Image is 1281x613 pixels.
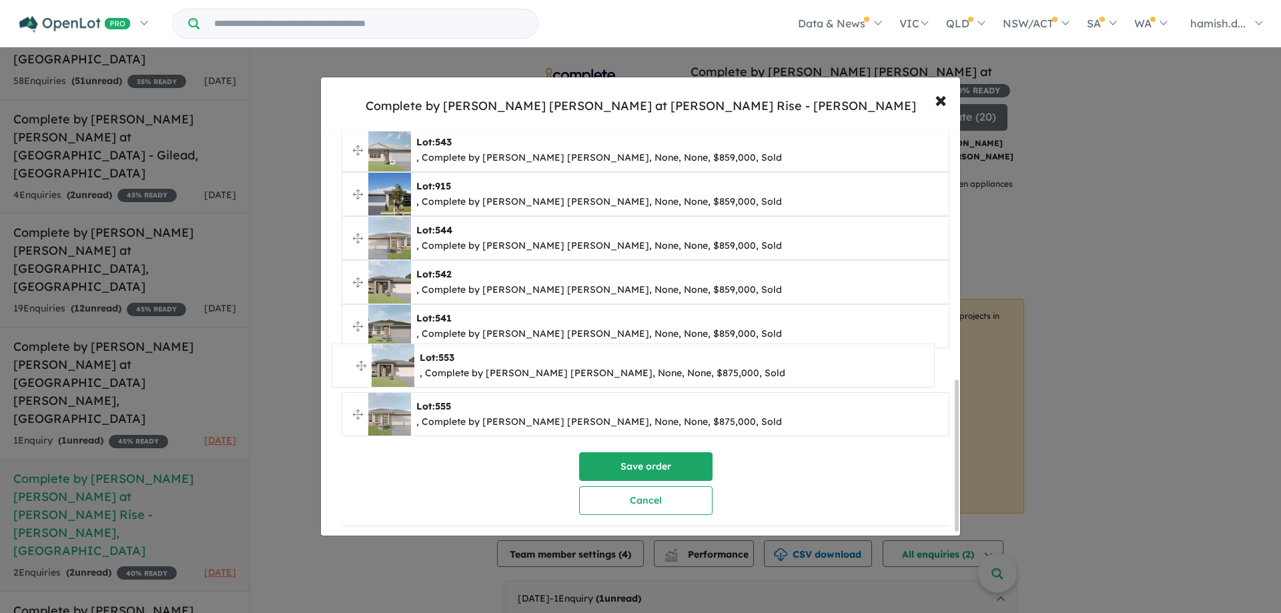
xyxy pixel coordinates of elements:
span: 915 [435,180,451,192]
img: Complete%20by%20McDonald%20Jones%20Homes%20at%20Avery-s%20Rise%20-%20Heddon%20Greta%20-%20Lot%205... [368,305,411,348]
div: , Complete by [PERSON_NAME] [PERSON_NAME], None, None, $875,000, Sold [416,414,782,430]
span: 542 [435,268,452,280]
img: Openlot PRO Logo White [19,16,131,33]
div: , Complete by [PERSON_NAME] [PERSON_NAME], None, None, $859,000, Sold [416,238,782,254]
img: Complete%20by%20McDonald%20Jones%20Homes%20at%20Avery-s%20Rise%20-%20Heddon%20Greta%20-%20Lot%209... [368,173,411,215]
div: , Complete by [PERSON_NAME] [PERSON_NAME], None, None, $859,000, Sold [416,150,782,166]
img: Complete%20by%20McDonald%20Jones%20Homes%20at%20Avery-s%20Rise%20-%20Heddon%20Greta%20-%20Lot%205... [368,261,411,303]
span: 555 [435,400,451,412]
div: Complete by [PERSON_NAME] [PERSON_NAME] at [PERSON_NAME] Rise - [PERSON_NAME] [366,97,916,115]
span: 541 [435,312,452,324]
b: Lot: [416,180,451,192]
span: 544 [435,224,452,236]
input: Try estate name, suburb, builder or developer [202,9,535,38]
img: drag.svg [353,233,363,243]
span: hamish.d... [1190,17,1246,30]
b: Lot: [416,312,452,324]
img: Complete%20by%20McDonald%20Jones%20Homes%20at%20Avery-s%20Rise%20-%20Heddon%20Greta%20-%20Lot%205... [368,129,411,171]
div: , Complete by [PERSON_NAME] [PERSON_NAME], None, None, $859,000, Sold [416,194,782,210]
button: Cancel [579,486,713,515]
span: × [935,85,947,113]
img: drag.svg [353,145,363,155]
img: drag.svg [353,410,363,420]
img: drag.svg [353,189,363,199]
b: Lot: [416,224,452,236]
img: drag.svg [353,277,363,287]
div: , Complete by [PERSON_NAME] [PERSON_NAME], None, None, $859,000, Sold [416,326,782,342]
button: Save order [579,452,713,481]
b: Lot: [416,268,452,280]
img: Complete%20by%20McDonald%20Jones%20Homes%20at%20Avery-s%20Rise%20-%20Heddon%20Greta%20-%20Lot%205... [368,217,411,259]
span: 543 [435,136,452,148]
img: Complete%20by%20McDonald%20Jones%20Homes%20at%20Avery-s%20Rise%20-%20Heddon%20Greta%20-%20Lot%205... [368,393,411,436]
div: , Complete by [PERSON_NAME] [PERSON_NAME], None, None, $859,000, Sold [416,282,782,298]
b: Lot: [416,400,451,412]
img: drag.svg [353,322,363,332]
b: Lot: [416,136,452,148]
